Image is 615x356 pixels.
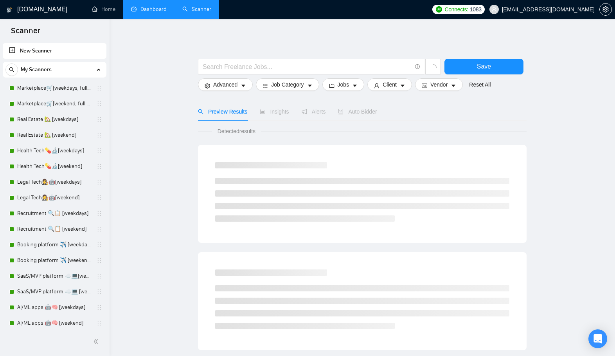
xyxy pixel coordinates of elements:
[205,83,210,89] span: setting
[96,273,102,279] span: holder
[96,101,102,107] span: holder
[17,159,92,174] a: Health Tech💊🔬[weekend]
[212,127,261,136] span: Detected results
[352,83,358,89] span: caret-down
[17,253,92,268] a: Booking platform ✈️ [weekend]
[5,25,47,42] span: Scanner
[17,221,92,237] a: Recruitment 🔍📋 [weekend]
[263,83,268,89] span: bars
[9,43,100,59] a: New Scanner
[599,3,612,16] button: setting
[93,338,101,345] span: double-left
[21,62,52,78] span: My Scanners
[367,78,412,91] button: userClientcaret-down
[307,83,313,89] span: caret-down
[213,80,237,89] span: Advanced
[338,80,349,89] span: Jobs
[17,96,92,112] a: Marketplace🛒[weekend, full description]
[322,78,365,91] button: folderJobscaret-down
[96,210,102,217] span: holder
[241,83,246,89] span: caret-down
[477,61,491,71] span: Save
[203,62,412,72] input: Search Freelance Jobs...
[131,6,167,13] a: dashboardDashboard
[415,78,463,91] button: idcardVendorcaret-down
[436,6,442,13] img: upwork-logo.png
[198,78,253,91] button: settingAdvancedcaret-down
[469,80,491,89] a: Reset All
[271,80,304,89] span: Job Category
[17,284,92,300] a: SaaS/MVP platform ☁️💻 [weekend]
[470,5,482,14] span: 1083
[96,242,102,248] span: holder
[430,64,437,71] span: loading
[451,83,456,89] span: caret-down
[96,132,102,138] span: holder
[260,109,265,114] span: area-chart
[599,6,612,13] a: setting
[3,43,106,59] li: New Scanner
[17,237,92,253] a: Booking platform ✈️ [weekdays]
[198,109,203,114] span: search
[256,78,319,91] button: barsJob Categorycaret-down
[182,6,211,13] a: searchScanner
[302,109,307,114] span: notification
[96,257,102,264] span: holder
[198,108,247,115] span: Preview Results
[491,7,497,12] span: user
[17,268,92,284] a: SaaS/MVP platform ☁️💻[weekdays]
[588,329,607,348] div: Open Intercom Messenger
[17,127,92,143] a: Real Estate 🏡 [weekend]
[96,116,102,123] span: holder
[17,206,92,221] a: Recruitment 🔍📋 [weekdays]
[96,320,102,326] span: holder
[6,67,18,72] span: search
[415,64,420,69] span: info-circle
[5,63,18,76] button: search
[96,148,102,154] span: holder
[17,112,92,127] a: Real Estate 🏡 [weekdays]
[17,174,92,190] a: Legal Tech👩‍⚖️🤖[weekdays]
[17,300,92,315] a: AI/ML apps 🤖🧠 [weekdays]
[96,289,102,295] span: holder
[92,6,115,13] a: homeHome
[96,195,102,201] span: holder
[96,85,102,91] span: holder
[444,5,468,14] span: Connects:
[338,109,343,114] span: robot
[302,108,326,115] span: Alerts
[17,143,92,159] a: Health Tech💊🔬[weekdays]
[444,59,523,74] button: Save
[96,163,102,170] span: holder
[338,108,377,115] span: Auto Bidder
[430,80,448,89] span: Vendor
[400,83,405,89] span: caret-down
[17,315,92,331] a: AI/ML apps 🤖🧠 [weekend]
[96,179,102,185] span: holder
[17,190,92,206] a: Legal Tech👩‍⚖️🤖[weekend]
[7,4,12,16] img: logo
[17,80,92,96] a: Marketplace🛒[weekdays, full description]
[96,226,102,232] span: holder
[374,83,379,89] span: user
[96,304,102,311] span: holder
[422,83,427,89] span: idcard
[383,80,397,89] span: Client
[329,83,334,89] span: folder
[260,108,289,115] span: Insights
